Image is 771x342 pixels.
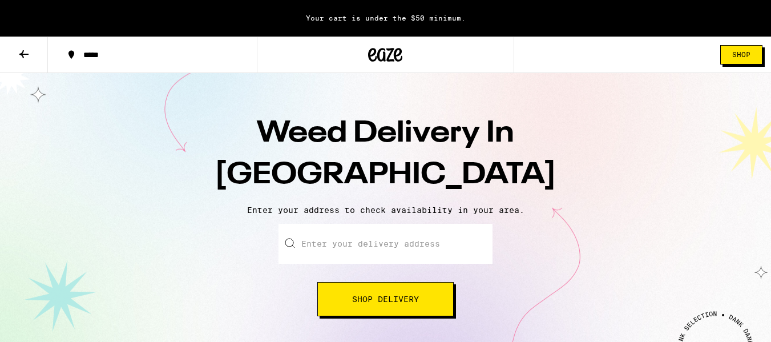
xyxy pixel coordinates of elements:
[186,113,586,196] h1: Weed Delivery In
[278,224,493,264] input: Enter your delivery address
[352,295,419,303] span: Shop Delivery
[720,45,762,65] button: Shop
[317,282,454,316] button: Shop Delivery
[11,206,760,215] p: Enter your address to check availability in your area.
[712,45,771,65] a: Shop
[215,160,556,190] span: [GEOGRAPHIC_DATA]
[732,51,750,58] span: Shop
